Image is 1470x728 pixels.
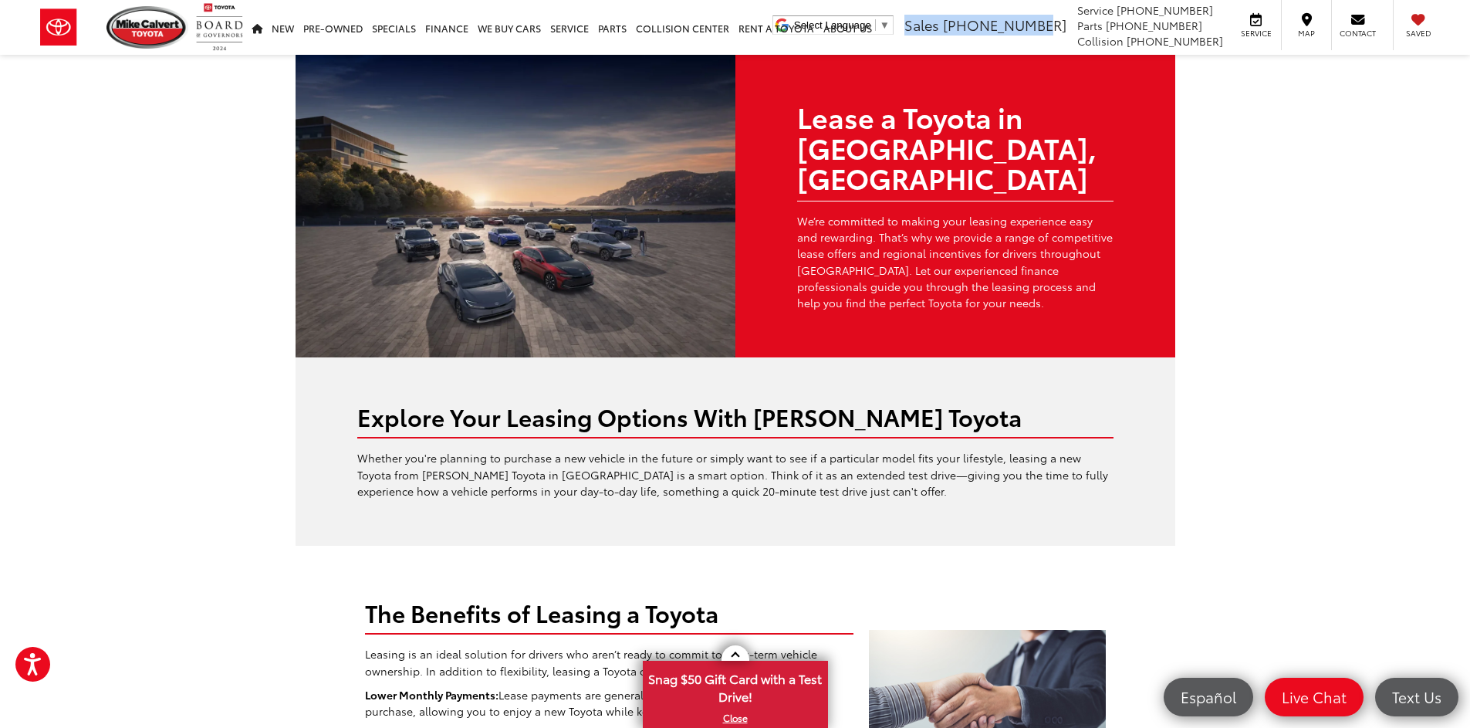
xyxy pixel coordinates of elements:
h2: The Benefits of Leasing a Toyota [365,600,853,625]
span: ▼ [880,19,890,31]
h2: Explore Your Leasing Options With [PERSON_NAME] Toyota [357,404,1113,429]
a: Español [1164,678,1253,716]
span: Live Chat [1274,687,1354,706]
span: Snag $50 Gift Card with a Test Drive! [644,662,826,709]
span: Text Us [1384,687,1449,706]
h1: Lease a Toyota in [GEOGRAPHIC_DATA], [GEOGRAPHIC_DATA] [797,101,1113,193]
p: We’re committed to making your leasing experience easy and rewarding. That’s why we provide a ran... [797,213,1113,312]
span: [PHONE_NUMBER] [943,15,1066,35]
span: Español [1173,687,1244,706]
span: [PHONE_NUMBER] [1117,2,1213,18]
p: Lease payments are generally lower than financing a vehicle purchase, allowing you to enjoy a new... [365,687,853,720]
span: Service [1239,28,1273,39]
span: Map [1289,28,1323,39]
span: Contact [1340,28,1376,39]
span: Collision [1077,33,1124,49]
p: Whether you're planning to purchase a new vehicle in the future or simply want to see if a partic... [357,450,1113,499]
span: Parts [1077,18,1103,33]
a: Text Us [1375,678,1458,716]
span: Service [1077,2,1113,18]
span: Sales [904,15,939,35]
img: Mike Calvert Toyota [106,6,188,49]
p: Leasing is an ideal solution for drivers who aren’t ready to commit to long-term vehicle ownershi... [365,646,853,679]
strong: Lower Monthly Payments: [365,687,498,703]
span: Saved [1401,28,1435,39]
span: [PHONE_NUMBER] [1106,18,1202,33]
span: [PHONE_NUMBER] [1127,33,1223,49]
a: Live Chat [1265,678,1364,716]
